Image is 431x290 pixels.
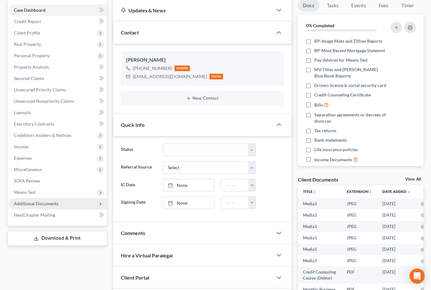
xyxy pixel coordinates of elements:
[118,161,160,174] label: Referral Source
[14,76,44,81] span: Secured Claims
[314,66,387,79] span: MV-Titles and [PERSON_NAME] Blue Book Reports
[369,190,372,194] i: unfold_more
[314,112,387,124] span: Separation agreements or decrees of divorces
[14,121,54,126] span: Executory Contracts
[314,47,385,54] span: RP-Most Recent Mortgage Statemnt
[377,221,416,232] td: [DATE]
[342,198,377,209] td: JPEG
[377,209,416,221] td: [DATE]
[121,230,145,236] span: Comments
[14,87,66,92] span: Unsecured Priority Claims
[377,244,416,255] td: [DATE]
[298,232,342,244] td: Media1
[377,232,416,244] td: [DATE]
[9,175,107,187] a: SOFA Review
[14,155,32,161] span: Expenses
[221,179,249,191] input: -- : --
[314,38,382,44] span: RP-Image Mate and Zillow Reports
[298,221,342,232] td: Media1
[9,61,107,73] a: Property Analysis
[14,30,40,35] span: Client Profile
[377,255,416,266] td: [DATE]
[407,190,411,194] i: expand_more
[14,19,41,24] span: Credit Report
[8,231,107,246] a: Download & Print
[342,255,377,266] td: JPEG
[14,133,71,138] span: Codebtors Insiders & Notices
[163,179,214,191] a: None
[9,4,107,16] a: Case Dashboard
[133,73,207,80] div: [EMAIL_ADDRESS][DOMAIN_NAME]
[14,53,50,58] span: Personal Property
[121,7,265,14] div: Updates & News
[298,198,342,209] td: Media1
[14,189,36,195] span: Means Test
[118,144,160,156] label: Status
[298,255,342,266] td: Media1
[342,266,377,284] td: PDF
[342,209,377,221] td: JPEG
[121,275,149,281] span: Client Portal
[382,189,411,194] a: Date Added expand_more
[163,197,214,209] a: None
[9,16,107,27] a: Credit Report
[342,221,377,232] td: JPEG
[14,41,41,47] span: Real Property
[314,102,323,108] span: Bills
[14,7,45,13] span: Case Dashboard
[221,197,249,209] input: -- : --
[347,189,372,194] a: Extensionunfold_more
[121,252,173,258] span: Hire a Virtual Paralegal
[14,110,31,115] span: Lawsuits
[14,212,55,218] span: NextChapter Mailing
[298,176,338,183] div: Client Documents
[9,73,107,84] a: Secured Claims
[210,74,223,79] div: home
[174,65,190,71] div: mobile
[410,268,425,284] div: Open Intercom Messenger
[14,201,58,206] span: Additional Documents
[303,189,316,194] a: Titleunfold_more
[342,232,377,244] td: JPEG
[9,84,107,96] a: Unsecured Priority Claims
[314,82,386,89] span: Drivers license & social security card
[118,179,160,192] label: IC Date
[298,209,342,221] td: Media2
[14,167,42,172] span: Miscellaneous
[14,144,28,149] span: Income
[405,177,421,182] a: View All
[314,137,347,143] span: Bank statements
[9,107,107,118] a: Lawsuits
[9,118,107,130] a: Executory Contracts
[118,196,160,209] label: Signing Date
[306,23,334,28] strong: 0% Completed
[313,190,316,194] i: unfold_more
[314,146,358,153] span: Life insurance policies
[9,96,107,107] a: Unsecured Nonpriority Claims
[298,244,342,255] td: Media1
[377,266,416,284] td: [DATE]
[342,244,377,255] td: JPEG
[133,65,172,71] div: [PHONE_NUMBER]
[314,92,371,98] span: Credit Counseling Certificate
[126,56,279,64] div: [PERSON_NAME]
[126,96,279,101] button: New Contact
[298,266,342,284] td: Credit Counseling Course (Debtor)
[14,64,49,70] span: Property Analysis
[377,198,416,209] td: [DATE]
[121,29,139,35] span: Contact
[14,98,74,104] span: Unsecured Nonpriority Claims
[314,127,336,134] span: Tax returns
[121,122,145,128] span: Quick Info
[314,157,352,163] span: Income Documents
[14,178,40,183] span: SOFA Review
[9,209,107,221] a: NextChapter Mailing
[314,57,368,63] span: Pay Advices for Means Test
